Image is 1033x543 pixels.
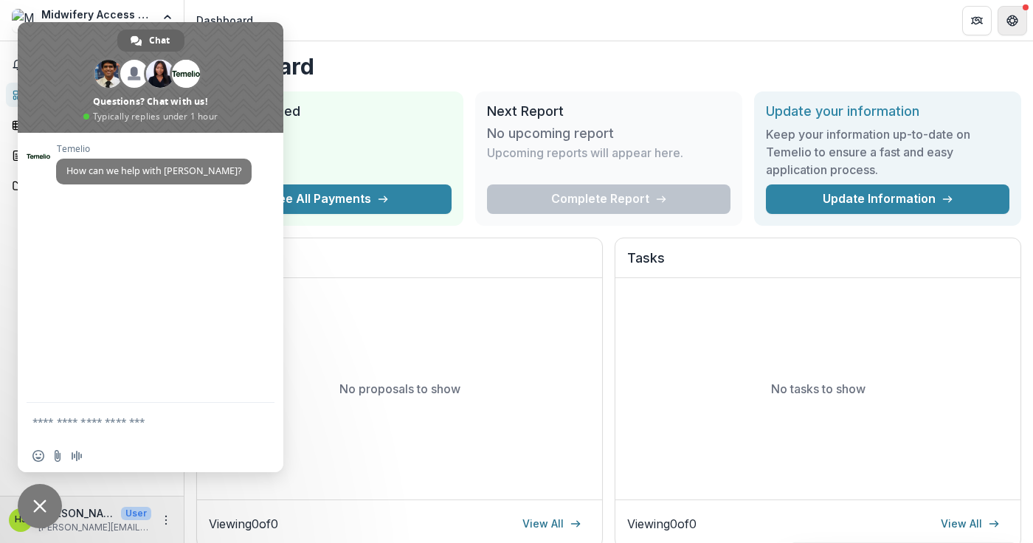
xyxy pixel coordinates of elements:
[766,125,1009,179] h3: Keep your information up-to-date on Temelio to ensure a fast and easy application process.
[6,173,178,198] a: Documents
[208,184,452,214] button: See All Payments
[56,144,252,154] span: Temelio
[627,250,1009,278] h2: Tasks
[6,83,178,107] a: Dashboard
[52,450,63,462] span: Send a file
[38,505,115,521] p: [PERSON_NAME]
[514,512,590,536] a: View All
[6,53,178,77] button: Notifications
[196,53,1021,80] h1: Dashboard
[190,10,259,31] nav: breadcrumb
[339,380,460,398] p: No proposals to show
[932,512,1009,536] a: View All
[32,415,236,429] textarea: Compose your message...
[627,515,697,533] p: Viewing 0 of 0
[487,103,730,120] h2: Next Report
[12,9,35,32] img: Midwifery Access California
[766,184,1009,214] a: Update Information
[208,103,452,120] h2: Total Awarded
[41,7,151,22] div: Midwifery Access [US_STATE]
[196,13,253,28] div: Dashboard
[149,30,170,52] span: Chat
[6,143,178,167] a: Proposals
[117,30,184,52] div: Chat
[487,125,614,142] h3: No upcoming report
[121,507,151,520] p: User
[998,6,1027,35] button: Get Help
[157,511,175,529] button: More
[71,450,83,462] span: Audio message
[962,6,992,35] button: Partners
[18,484,62,528] div: Close chat
[209,515,278,533] p: Viewing 0 of 0
[66,165,241,177] span: How can we help with [PERSON_NAME]?
[6,113,178,137] a: Tasks
[766,103,1009,120] h2: Update your information
[32,450,44,462] span: Insert an emoji
[38,521,151,534] p: [PERSON_NAME][EMAIL_ADDRESS][DOMAIN_NAME]
[487,144,683,162] p: Upcoming reports will appear here.
[771,380,866,398] p: No tasks to show
[209,250,590,278] h2: Proposals
[15,515,27,525] div: Holly Smith
[157,6,178,35] button: Open entity switcher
